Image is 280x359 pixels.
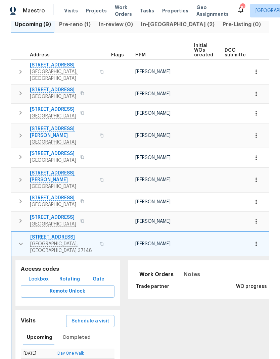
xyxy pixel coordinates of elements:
[72,317,109,325] span: Schedule a visit
[23,7,45,14] span: Maestro
[140,8,154,13] span: Tasks
[184,270,200,279] span: Notes
[88,273,109,286] button: Gate
[136,284,169,289] span: Trade partner
[27,333,52,342] span: Upcoming
[135,155,171,160] span: [PERSON_NAME]
[15,20,51,29] span: Upcoming (9)
[135,200,171,204] span: [PERSON_NAME]
[62,333,91,342] span: Completed
[21,266,114,273] h5: Access codes
[59,20,91,29] span: Pre-reno (1)
[135,242,171,246] span: [PERSON_NAME]
[57,351,84,355] a: Day One Walk
[59,275,80,284] span: Rotating
[135,177,171,182] span: [PERSON_NAME]
[26,287,109,296] span: Remote Unlock
[162,7,188,14] span: Properties
[196,4,229,17] span: Geo Assignments
[66,315,114,327] button: Schedule a visit
[90,275,106,284] span: Gate
[135,111,171,116] span: [PERSON_NAME]
[135,69,171,74] span: [PERSON_NAME]
[64,7,78,14] span: Visits
[135,133,171,138] span: [PERSON_NAME]
[21,285,114,298] button: Remote Unlock
[139,270,174,279] span: Work Orders
[135,53,146,57] span: HPM
[135,92,171,96] span: [PERSON_NAME]
[86,7,107,14] span: Projects
[99,20,133,29] span: In-review (0)
[30,53,50,57] span: Address
[111,53,124,57] span: Flags
[115,4,132,17] span: Work Orders
[29,275,49,284] span: Lockbox
[57,273,83,286] button: Rotating
[225,48,249,57] span: DCO submitted
[26,273,51,286] button: Lockbox
[141,20,215,29] span: In-[GEOGRAPHIC_DATA] (2)
[240,4,245,11] div: 18
[21,317,36,324] h5: Visits
[21,349,55,359] td: [DATE]
[236,284,267,289] span: WO progress
[135,219,171,224] span: [PERSON_NAME]
[223,20,261,29] span: Pre-Listing (0)
[194,43,213,57] span: Initial WOs created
